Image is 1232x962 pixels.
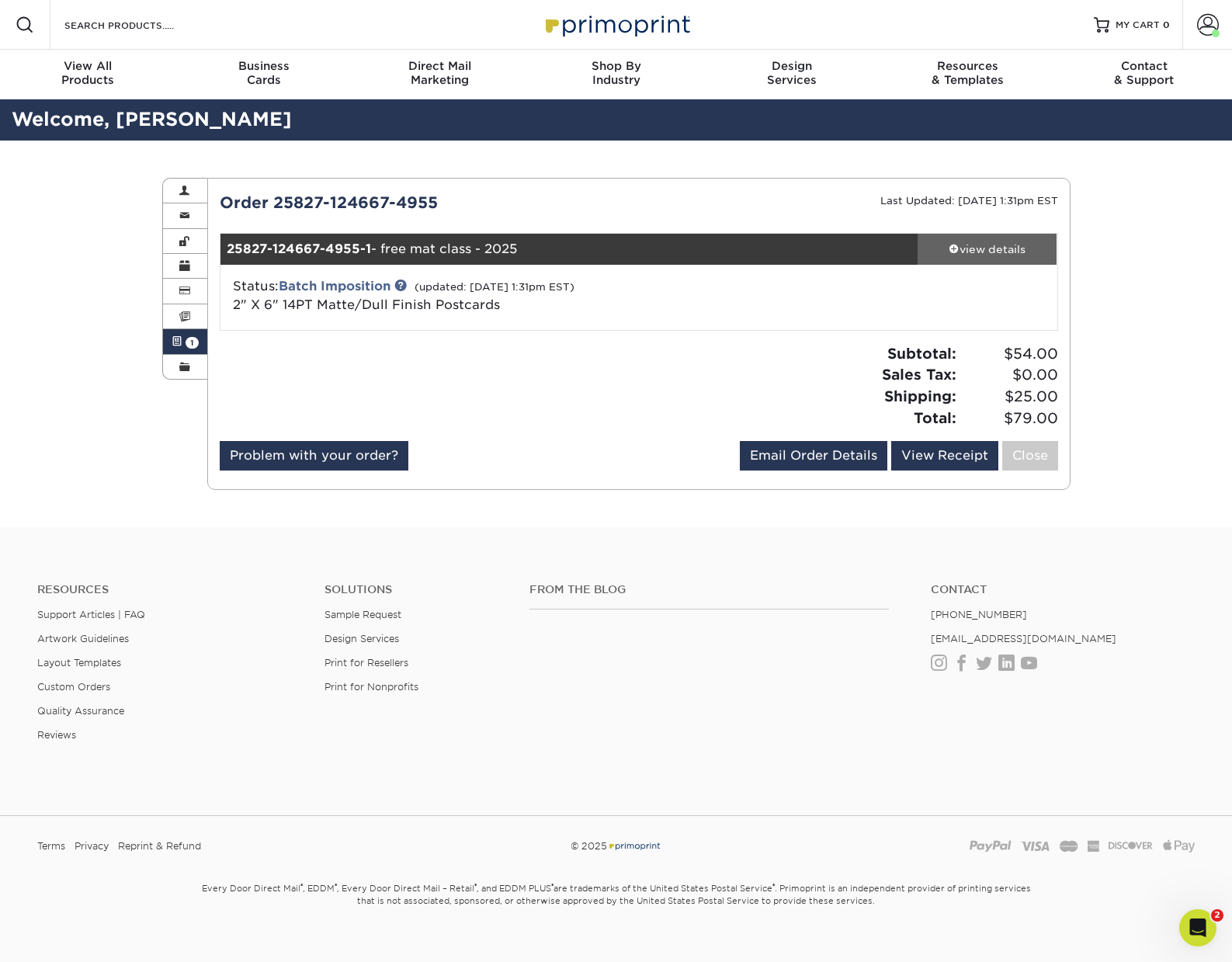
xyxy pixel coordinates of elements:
a: [EMAIL_ADDRESS][DOMAIN_NAME] [931,633,1116,644]
span: $0.00 [961,364,1058,386]
span: 2 [1211,909,1223,922]
a: 2" X 6" 14PT Matte/Dull Finish Postcards [233,297,500,312]
strong: Subtotal: [887,345,956,362]
strong: 25827-124667-4955-1 [227,241,371,256]
span: 0 [1163,19,1170,30]
input: SEARCH PRODUCTS..... [63,16,214,34]
strong: Total: [914,409,956,426]
a: View Receipt [891,441,998,471]
div: Services [704,59,880,87]
h4: Resources [37,583,301,596]
a: Shop ByIndustry [528,50,704,99]
strong: Shipping: [884,387,956,405]
a: Reviews [37,729,76,741]
div: Status: [221,277,778,314]
a: Artwork Guidelines [37,633,129,644]
a: Direct MailMarketing [352,50,528,99]
a: view details [918,234,1057,265]
div: Order 25827-124667-4955 [208,191,639,214]
span: $25.00 [961,386,1058,408]
span: 1 [186,337,199,349]
span: Shop By [528,59,704,73]
span: Business [176,59,352,73]
small: Every Door Direct Mail , EDDM , Every Door Direct Mail – Retail , and EDDM PLUS are trademarks of... [162,877,1071,945]
img: Primoprint [539,8,694,41]
h4: Solutions [324,583,506,596]
sup: ® [772,882,775,890]
a: Design Services [324,633,399,644]
a: Close [1002,441,1058,471]
div: view details [918,241,1057,257]
span: $54.00 [961,343,1058,365]
a: Sample Request [324,609,401,620]
a: Support Articles | FAQ [37,609,145,620]
strong: Sales Tax: [882,366,956,383]
sup: ® [551,882,554,890]
a: Contact [931,583,1195,596]
div: Marketing [352,59,528,87]
a: Contact& Support [1056,50,1232,99]
small: Last Updated: [DATE] 1:31pm EST [880,195,1058,207]
div: Industry [528,59,704,87]
a: Resources& Templates [880,50,1057,99]
a: Custom Orders [37,681,110,693]
a: Problem with your order? [220,441,408,471]
a: Batch Imposition [279,279,390,293]
a: Reprint & Refund [118,835,201,858]
div: - free mat class - 2025 [220,234,918,265]
div: & Support [1056,59,1232,87]
a: BusinessCards [176,50,352,99]
div: Cards [176,59,352,87]
a: Layout Templates [37,657,121,669]
span: Design [704,59,880,73]
a: Print for Resellers [324,657,408,669]
a: DesignServices [704,50,880,99]
a: [PHONE_NUMBER] [931,609,1027,620]
a: Quality Assurance [37,705,124,717]
span: Resources [880,59,1057,73]
small: (updated: [DATE] 1:31pm EST) [415,281,574,293]
sup: ® [300,882,303,890]
div: © 2025 [419,835,813,858]
span: MY CART [1116,19,1160,32]
sup: ® [474,882,477,890]
div: & Templates [880,59,1057,87]
h4: From the Blog [529,583,890,596]
iframe: Intercom live chat [1179,909,1216,946]
span: $79.00 [961,408,1058,429]
a: Email Order Details [740,441,887,471]
a: Privacy [75,835,109,858]
a: Terms [37,835,65,858]
sup: ® [335,882,337,890]
img: Primoprint [607,840,661,852]
span: Direct Mail [352,59,528,73]
span: Contact [1056,59,1232,73]
a: Print for Nonprofits [324,681,418,693]
a: 1 [163,329,208,354]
